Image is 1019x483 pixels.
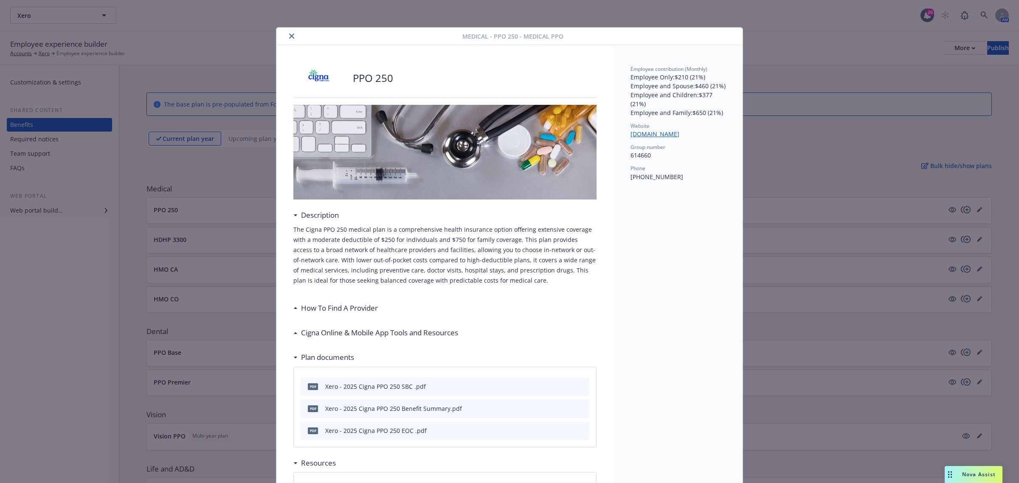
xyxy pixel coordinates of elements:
p: Employee Only : $210 (21%) [631,73,726,81]
span: Phone [631,165,645,172]
button: download file [565,382,571,391]
button: download file [565,404,571,413]
p: [PHONE_NUMBER] [631,172,726,181]
div: Xero - 2025 Cigna PPO 250 Benefit Summary.pdf [325,404,462,413]
button: Nova Assist [945,466,1002,483]
img: banner [293,105,597,199]
button: preview file [578,382,586,391]
button: preview file [578,426,586,435]
img: CIGNA [293,65,344,91]
span: Medical - PPO 250 - Medical PPO [462,32,563,41]
p: Employee and Children : $377 (21%) [631,90,726,108]
div: How To Find A Provider [293,303,378,314]
h3: How To Find A Provider [301,303,378,314]
div: Xero - 2025 Cigna PPO 250 SBC .pdf [325,382,426,391]
p: Employee and Family : $650 (21%) [631,108,726,117]
button: close [287,31,297,41]
span: Nova Assist [962,471,996,478]
h3: Description [301,210,339,221]
span: Employee contribution (Monthly) [631,65,707,73]
div: Xero - 2025 Cigna PPO 250 EOC .pdf [325,426,427,435]
span: Group number [631,143,665,151]
div: Plan documents [293,352,354,363]
h3: Resources [301,458,336,469]
h3: Plan documents [301,352,354,363]
h3: Cigna Online & Mobile App Tools and Resources [301,327,458,338]
a: [DOMAIN_NAME] [631,130,686,138]
button: preview file [578,404,586,413]
span: Website [631,122,650,129]
p: PPO 250 [353,71,393,85]
p: Employee and Spouse : $460 (21%) [631,81,726,90]
button: download file [565,426,571,435]
div: Cigna Online & Mobile App Tools and Resources [293,327,458,338]
span: pdf [308,427,318,434]
p: 614660 [631,151,726,160]
div: Drag to move [945,466,955,483]
p: The Cigna PPO 250 medical plan is a comprehensive health insurance option offering extensive cove... [293,225,597,286]
div: Description [293,210,339,221]
span: pdf [308,383,318,390]
div: Resources [293,458,336,469]
span: pdf [308,405,318,412]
